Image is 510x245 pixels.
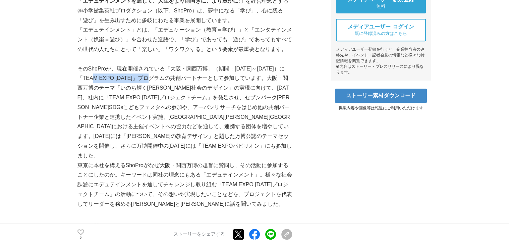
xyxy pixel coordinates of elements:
[377,3,385,9] span: 無料
[355,31,407,37] span: 既に登録済みの方はこちら
[77,25,292,54] p: 「エデュテインメント」とは、「エデュケーション（教育＝学び）」と「エンタテインメント（娯楽＝遊び）」を合わせた造語で、「学び」であっても「遊び」であってもすべての世代の人たちにとって「楽しい」「...
[77,64,292,161] p: そのShoProが、現在開催されている「大阪・関西万博」（期間：[DATE]～[DATE]）に「TEAM EXPO [DATE]」プログラムの共創パートナーとして参加しています。大阪・関西万博の...
[77,236,84,239] p: 6
[336,19,426,41] a: メディアユーザー ログイン 既に登録済みの方はこちら
[335,89,427,103] a: ストーリー素材ダウンロード
[331,105,431,111] p: 掲載内容や画像等は報道にご利用いただけます
[173,232,225,238] p: ストーリーをシェアする
[77,161,292,209] p: 東京に本社を構えるShoProがなぜ大阪・関西万博の趣旨に賛同し、その活動に参加することにしたのか。キーワードは同社の理念にもある「エデュテインメント」。様々な社会課題にエデュテインメントを通し...
[336,47,426,75] div: メディアユーザー登録を行うと、企業担当者の連絡先や、イベント・記者会見の情報など様々な特記情報を閲覧できます。 ※内容はストーリー・プレスリリースにより異なります。
[348,23,414,31] span: メディアユーザー ログイン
